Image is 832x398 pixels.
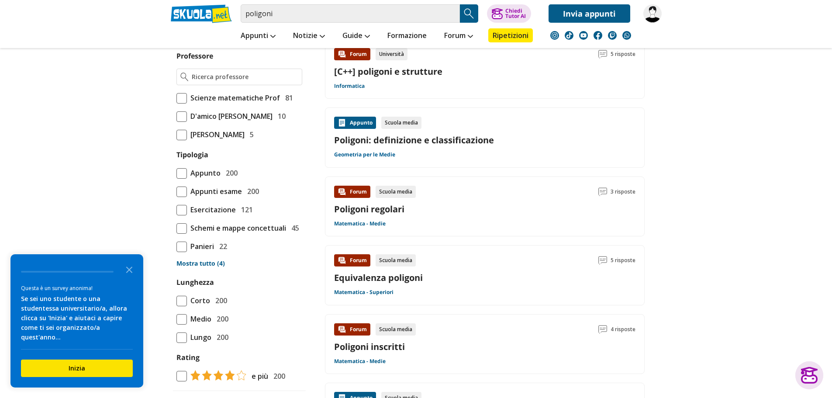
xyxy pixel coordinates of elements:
[505,8,526,19] div: Chiedi Tutor AI
[334,83,365,90] a: Informatica
[222,167,238,179] span: 200
[121,260,138,278] button: Close the survey
[338,50,346,59] img: Forum contenuto
[376,48,407,60] div: Università
[216,241,227,252] span: 22
[187,167,221,179] span: Appunto
[248,370,268,382] span: e più
[176,150,208,159] label: Tipologia
[187,186,242,197] span: Appunti esame
[334,117,376,129] div: Appunto
[334,289,394,296] a: Matematica - Superiori
[176,352,302,363] label: Rating
[176,259,302,268] a: Mostra tutto (4)
[241,4,460,23] input: Cerca appunti, riassunti o versioni
[611,48,635,60] span: 5 risposte
[21,294,133,342] div: Se sei uno studente o una studentessa universitario/a, allora clicca su 'Inizia' e aiutaci a capi...
[385,28,429,44] a: Formazione
[213,313,228,325] span: 200
[334,323,370,336] div: Forum
[282,92,293,104] span: 81
[187,204,236,215] span: Esercitazione
[334,358,386,365] a: Matematica - Medie
[244,186,259,197] span: 200
[608,31,617,40] img: twitch
[334,203,404,215] a: Poligoni regolari
[274,111,286,122] span: 10
[598,256,607,265] img: Commenti lettura
[334,272,423,284] a: Equivalenza poligoni
[187,295,210,306] span: Corto
[187,370,246,381] img: tasso di risposta 4+
[488,28,533,42] a: Ripetizioni
[579,31,588,40] img: youtube
[187,92,280,104] span: Scienze matematiche Prof
[187,111,273,122] span: D'amico [PERSON_NAME]
[176,277,214,287] label: Lunghezza
[549,4,630,23] a: Invia appunti
[442,28,475,44] a: Forum
[565,31,573,40] img: tiktok
[376,323,416,336] div: Scuola media
[238,28,278,44] a: Appunti
[487,4,531,23] button: ChiediTutor AI
[598,50,607,59] img: Commenti lettura
[611,254,635,266] span: 5 risposte
[550,31,559,40] img: instagram
[291,28,327,44] a: Notizie
[187,241,214,252] span: Panieri
[180,73,189,81] img: Ricerca professore
[246,129,254,140] span: 5
[334,151,395,158] a: Geometria per le Medie
[187,332,211,343] span: Lungo
[334,66,442,77] a: [C++] poligoni e strutture
[338,118,346,127] img: Appunti contenuto
[238,204,253,215] span: 121
[340,28,372,44] a: Guide
[376,186,416,198] div: Scuola media
[212,295,227,306] span: 200
[187,313,211,325] span: Medio
[611,323,635,336] span: 4 risposte
[21,284,133,292] div: Questa è un survey anonima!
[463,7,476,20] img: Cerca appunti, riassunti o versioni
[334,220,386,227] a: Matematica - Medie
[611,186,635,198] span: 3 risposte
[594,31,602,40] img: facebook
[288,222,299,234] span: 45
[176,51,213,61] label: Professore
[460,4,478,23] button: Search Button
[10,254,143,388] div: Survey
[334,48,370,60] div: Forum
[376,254,416,266] div: Scuola media
[334,341,405,353] a: Poligoni inscritti
[338,187,346,196] img: Forum contenuto
[334,134,635,146] a: Poligoni: definizione e classificazione
[334,186,370,198] div: Forum
[187,129,245,140] span: [PERSON_NAME]
[187,222,286,234] span: Schemi e mappe concettuali
[270,370,285,382] span: 200
[334,254,370,266] div: Forum
[598,187,607,196] img: Commenti lettura
[338,256,346,265] img: Forum contenuto
[21,360,133,377] button: Inizia
[338,325,346,334] img: Forum contenuto
[192,73,298,81] input: Ricerca professore
[622,31,631,40] img: WhatsApp
[213,332,228,343] span: 200
[381,117,421,129] div: Scuola media
[598,325,607,334] img: Commenti lettura
[643,4,662,23] img: caia1479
